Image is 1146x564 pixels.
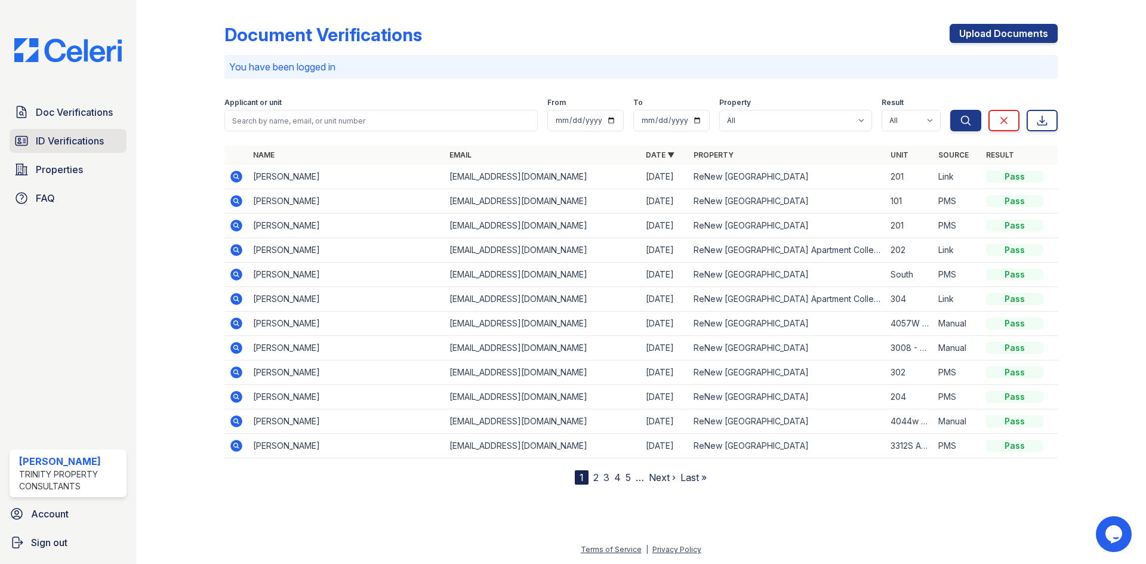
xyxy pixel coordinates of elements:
a: ID Verifications [10,129,127,153]
td: [EMAIL_ADDRESS][DOMAIN_NAME] [445,189,641,214]
a: FAQ [10,186,127,210]
td: [PERSON_NAME] [248,189,445,214]
div: 1 [575,470,589,485]
td: [DATE] [641,434,689,458]
td: [EMAIL_ADDRESS][DOMAIN_NAME] [445,409,641,434]
td: [DATE] [641,165,689,189]
div: Pass [986,415,1043,427]
td: 202 [886,238,934,263]
div: Trinity Property Consultants [19,469,122,492]
td: 3008 - 103 [886,336,934,360]
a: Account [5,502,131,526]
label: From [547,98,566,107]
td: ReNew [GEOGRAPHIC_DATA] [689,360,885,385]
td: [DATE] [641,336,689,360]
td: [EMAIL_ADDRESS][DOMAIN_NAME] [445,238,641,263]
a: Email [449,150,472,159]
label: Applicant or unit [224,98,282,107]
td: Manual [934,312,981,336]
td: PMS [934,360,981,385]
td: [PERSON_NAME] [248,360,445,385]
div: [PERSON_NAME] [19,454,122,469]
a: Date ▼ [646,150,674,159]
a: Terms of Service [581,545,642,554]
label: To [633,98,643,107]
td: ReNew [GEOGRAPHIC_DATA] [689,434,885,458]
td: [PERSON_NAME] [248,409,445,434]
td: Link [934,238,981,263]
span: Account [31,507,69,521]
td: 4044w - 201 [886,409,934,434]
td: [DATE] [641,360,689,385]
td: PMS [934,385,981,409]
td: ReNew [GEOGRAPHIC_DATA] [689,214,885,238]
td: PMS [934,263,981,287]
div: | [646,545,648,554]
td: Manual [934,336,981,360]
a: 3 [603,471,609,483]
div: Pass [986,293,1043,305]
div: Pass [986,440,1043,452]
a: Next › [649,471,676,483]
a: Properties [10,158,127,181]
td: 4057W - 301 [886,312,934,336]
div: Pass [986,342,1043,354]
td: [EMAIL_ADDRESS][DOMAIN_NAME] [445,263,641,287]
a: Source [938,150,969,159]
td: 204 [886,385,934,409]
a: Upload Documents [950,24,1058,43]
td: [DATE] [641,409,689,434]
td: [DATE] [641,263,689,287]
span: FAQ [36,191,55,205]
div: Pass [986,318,1043,329]
td: Link [934,287,981,312]
td: [EMAIL_ADDRESS][DOMAIN_NAME] [445,287,641,312]
button: Sign out [5,531,131,554]
div: Pass [986,195,1043,207]
td: [DATE] [641,189,689,214]
input: Search by name, email, or unit number [224,110,538,131]
td: [PERSON_NAME] [248,165,445,189]
img: CE_Logo_Blue-a8612792a0a2168367f1c8372b55b34899dd931a85d93a1a3d3e32e68fde9ad4.png [5,38,131,62]
td: [PERSON_NAME] [248,214,445,238]
div: Document Verifications [224,24,422,45]
td: 302 [886,360,934,385]
td: ReNew [GEOGRAPHIC_DATA] Apartment Collection [689,287,885,312]
label: Property [719,98,751,107]
td: ReNew [GEOGRAPHIC_DATA] [689,263,885,287]
td: PMS [934,189,981,214]
td: ReNew [GEOGRAPHIC_DATA] [689,385,885,409]
div: Pass [986,366,1043,378]
span: ID Verifications [36,134,104,148]
span: Sign out [31,535,67,550]
td: [PERSON_NAME] [248,434,445,458]
td: [EMAIL_ADDRESS][DOMAIN_NAME] [445,214,641,238]
a: 2 [593,471,599,483]
span: Properties [36,162,83,177]
td: [EMAIL_ADDRESS][DOMAIN_NAME] [445,165,641,189]
td: [DATE] [641,238,689,263]
a: Last » [680,471,707,483]
td: [PERSON_NAME] [248,238,445,263]
td: [PERSON_NAME] [248,312,445,336]
td: PMS [934,214,981,238]
td: [DATE] [641,385,689,409]
a: Unit [891,150,908,159]
td: Link [934,165,981,189]
a: Privacy Policy [652,545,701,554]
a: Doc Verifications [10,100,127,124]
div: Pass [986,244,1043,256]
div: Pass [986,269,1043,281]
td: ReNew [GEOGRAPHIC_DATA] [689,336,885,360]
a: Result [986,150,1014,159]
td: [PERSON_NAME] [248,287,445,312]
a: Name [253,150,275,159]
p: You have been logged in [229,60,1053,74]
td: [PERSON_NAME] [248,336,445,360]
span: … [636,470,644,485]
td: 3312S Apt 304 [886,434,934,458]
label: Result [882,98,904,107]
td: 304 [886,287,934,312]
td: Manual [934,409,981,434]
td: ReNew [GEOGRAPHIC_DATA] [689,165,885,189]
